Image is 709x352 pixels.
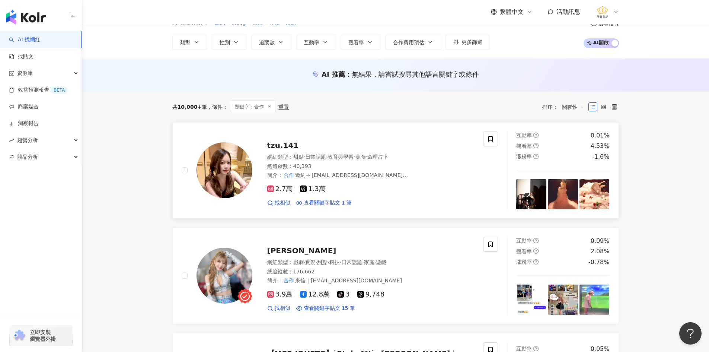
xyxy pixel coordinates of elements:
[267,246,336,255] span: [PERSON_NAME]
[595,5,610,19] img: %E6%B3%95%E5%96%AC%E9%86%AB%E7%BE%8E%E8%A8%BA%E6%89%80_LOGO%20.png
[462,39,482,45] span: 更多篩選
[354,154,355,160] span: ·
[516,143,532,149] span: 觀看率
[9,138,14,143] span: rise
[207,104,228,110] span: 條件 ：
[591,142,610,150] div: 4.53%
[10,326,72,346] a: chrome extension立即安裝 瀏覽器外掛
[341,35,381,50] button: 觀看率
[548,179,578,209] img: post-image
[305,154,326,160] span: 日常話題
[9,86,68,94] a: 效益預測報告BETA
[267,276,402,285] span: 簡介 ：
[267,199,290,207] a: 找相似
[516,259,532,265] span: 漲粉率
[376,259,386,265] span: 遊戲
[267,141,299,150] span: tzu.141
[316,259,317,265] span: ·
[542,101,588,113] div: 排序：
[172,35,207,50] button: 類型
[17,149,38,165] span: 競品分析
[251,35,291,50] button: 追蹤數
[337,291,349,298] span: 3
[591,237,610,245] div: 0.09%
[293,259,304,265] span: 戲劇
[445,35,490,50] button: 更多篩選
[180,39,191,45] span: 類型
[516,238,532,244] span: 互動率
[328,154,354,160] span: 教育與學習
[17,132,38,149] span: 趨勢分析
[17,65,33,82] span: 資源庫
[304,199,352,207] span: 查看關鍵字貼文 1 筆
[296,199,352,207] a: 查看關鍵字貼文 1 筆
[267,153,475,161] div: 網紅類型 ：
[591,247,610,256] div: 2.08%
[278,104,289,110] div: 重置
[340,259,341,265] span: ·
[579,285,610,315] img: post-image
[267,163,475,170] div: 總追蹤數 ： 40,393
[326,154,328,160] span: ·
[516,179,546,209] img: post-image
[304,259,305,265] span: ·
[556,8,580,15] span: 活動訊息
[352,70,479,78] span: 無結果，請嘗試搜尋其他語言關鍵字或條件
[329,259,340,265] span: 科技
[9,103,39,111] a: 商案媒合
[533,154,539,159] span: question-circle
[295,278,402,283] span: 來信｜[EMAIL_ADDRESS][DOMAIN_NAME]
[212,35,247,50] button: 性別
[516,285,546,315] img: post-image
[12,330,26,342] img: chrome extension
[6,10,46,25] img: logo
[220,39,230,45] span: 性別
[9,120,39,127] a: 洞察報告
[178,104,202,110] span: 10,000+
[562,101,584,113] span: 關聯性
[300,185,326,193] span: 1.3萬
[516,248,532,254] span: 觀看率
[317,259,328,265] span: 甜點
[385,35,441,50] button: 合作費用預估
[516,132,532,138] span: 互動率
[197,248,252,304] img: KOL Avatar
[172,122,619,219] a: KOL Avatartzu.141網紅類型：甜點·日常話題·教育與學習·美食·命理占卜總追蹤數：40,393簡介：合作邀約→ [EMAIL_ADDRESS][DOMAIN_NAME] —————...
[548,285,578,315] img: post-image
[197,142,252,198] img: KOL Avatar
[296,305,355,312] a: 查看關鍵字貼文 15 筆
[275,305,290,312] span: 找相似
[341,259,362,265] span: 日常話題
[267,268,475,276] div: 總追蹤數 ： 176,662
[300,291,330,298] span: 12.8萬
[322,70,479,79] div: AI 推薦 ：
[231,101,275,113] span: 關鍵字：合作
[267,291,293,298] span: 3.9萬
[304,154,305,160] span: ·
[304,305,355,312] span: 查看關鍵字貼文 15 筆
[267,185,293,193] span: 2.7萬
[533,346,539,351] span: question-circle
[296,35,336,50] button: 互動率
[267,172,474,193] span: 邀約→ [EMAIL_ADDRESS][DOMAIN_NAME] ——————————————————— @[DOMAIN_NAME] ｜ @[DOMAIN_NAME] ｜ @tzu_foods...
[374,259,376,265] span: ·
[533,248,539,254] span: question-circle
[348,39,364,45] span: 觀看率
[328,259,329,265] span: ·
[592,153,609,161] div: -1.6%
[172,104,207,110] div: 共 筆
[533,259,539,264] span: question-circle
[267,305,290,312] a: 找相似
[305,259,316,265] span: 實況
[172,228,619,324] a: KOL Avatar[PERSON_NAME]網紅類型：戲劇·實況·甜點·科技·日常話題·家庭·遊戲總追蹤數：176,662簡介：合作來信｜[EMAIL_ADDRESS][DOMAIN_NAME...
[393,39,424,45] span: 合作費用預估
[364,259,374,265] span: 家庭
[9,53,33,60] a: 找貼文
[679,322,702,345] iframe: Help Scout Beacon - Open
[30,329,56,342] span: 立即安裝 瀏覽器外掛
[366,154,367,160] span: ·
[516,153,532,159] span: 漲粉率
[293,154,304,160] span: 甜點
[275,199,290,207] span: 找相似
[591,131,610,140] div: 0.01%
